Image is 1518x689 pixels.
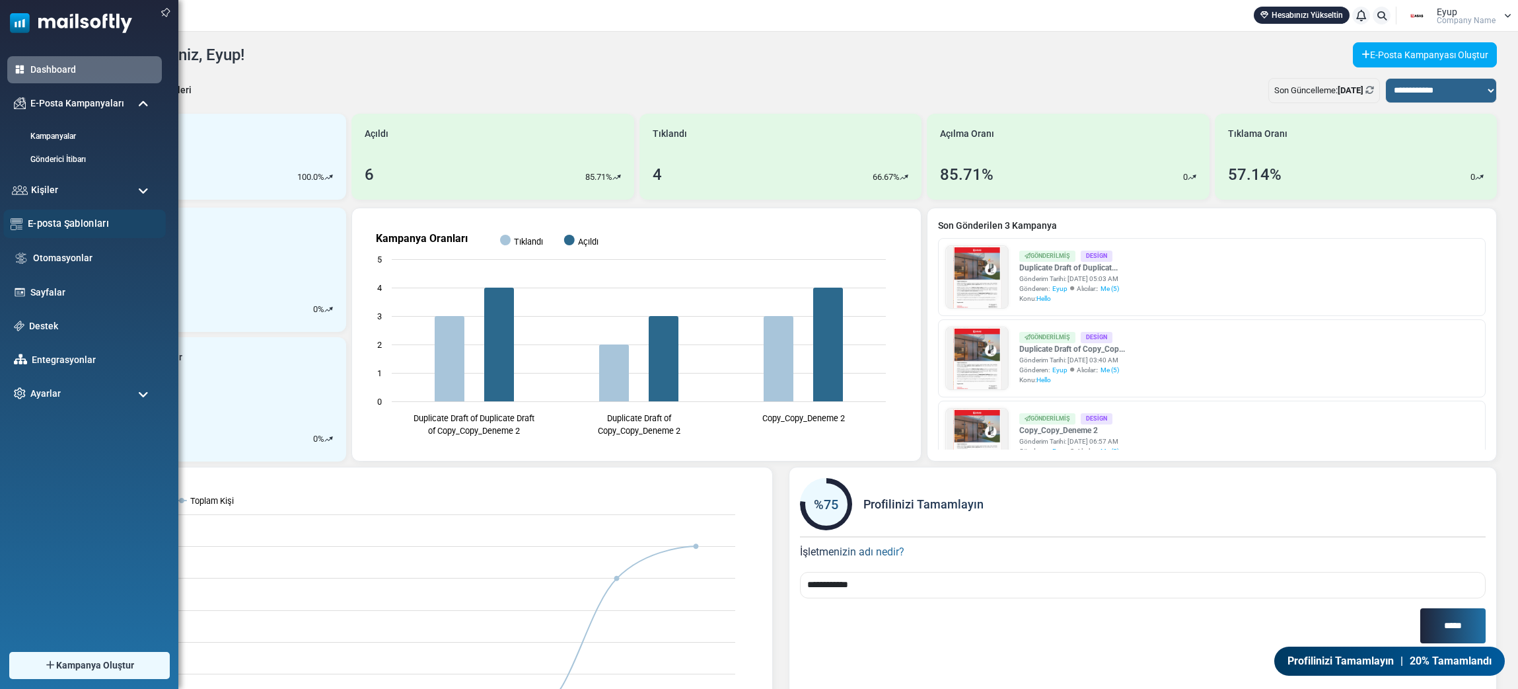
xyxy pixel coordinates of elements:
span: Açıldı [365,127,388,141]
div: Gönderilmiş [1019,413,1075,425]
a: Yeni Kişiler 5 0% [64,208,346,332]
div: Profilinizi Tamamlayın [800,478,1486,531]
div: % [313,432,333,446]
span: Company Name [1437,17,1496,24]
p: 0 [1470,171,1475,184]
div: Konu: [1019,375,1125,385]
a: Sayfalar [30,286,155,300]
span: Ayarlar [30,387,61,401]
p: 0 [313,303,318,316]
a: Destek [29,319,155,333]
img: dashboard-icon-active.svg [14,63,26,75]
text: 0 [377,397,382,407]
p: 100.0% [297,171,324,184]
div: 6 [365,163,374,186]
img: contacts-icon.svg [12,185,28,194]
div: 57.14% [1228,163,1282,186]
p: 66.67% [873,171,900,184]
div: Design [1081,332,1112,343]
a: Dashboard [30,63,155,77]
p: 0 [313,432,318,446]
img: campaigns-icon.png [14,97,26,109]
span: 20% Tamamlandı [1410,653,1492,669]
span: Eyup [1052,284,1067,294]
text: 2 [377,340,382,350]
div: Son Güncelleme: [1268,78,1380,103]
div: Gönderilmiş [1019,332,1075,343]
span: Kampanya Oluştur [56,659,134,672]
label: İşletmenizin adı nedir? [800,538,904,560]
text: 1 [377,368,382,378]
text: Duplicate Draft of Copy_Copy_Deneme 2 [598,413,680,436]
a: Me (5) [1101,284,1119,294]
div: Gönderim Tarihi: [DATE] 05:03 AM [1019,274,1119,284]
a: Me (5) [1101,365,1119,375]
a: Profilinizi Tamamlayın | 20% Tamamlandı [1274,647,1505,676]
text: Duplicate Draft of Duplicate Draft of Copy_Copy_Deneme 2 [414,413,535,436]
span: E-Posta Kampanyaları [30,97,124,110]
a: Copy_Copy_Deneme 2 [1019,425,1119,436]
div: 4 [653,163,662,186]
p: 85.71% [585,171,612,184]
text: Açıldı [578,237,598,247]
div: %75 [800,495,852,514]
span: Eyup [1052,446,1067,456]
div: Gönderen: Alıcılar:: [1019,284,1119,294]
a: Otomasyonlar [33,251,155,265]
a: Gönderici İtibarı [7,153,159,165]
a: E-Posta Kampanyası Oluştur [1353,42,1497,67]
img: workflow.svg [14,251,28,266]
a: Duplicate Draft of Copy_Cop... [1019,343,1125,355]
text: Kampanya Oranları [376,232,468,245]
div: 85.71% [940,163,994,186]
a: Entegrasyonlar [32,353,155,367]
div: Gönderim Tarihi: [DATE] 03:40 AM [1019,355,1125,365]
a: Kampanyalar [7,130,159,142]
span: Hello [1036,295,1051,302]
a: Me (5) [1101,446,1119,456]
div: Gönderen: Alıcılar:: [1019,446,1119,456]
text: Tıklandı [514,237,543,247]
a: Duplicate Draft of Duplicat... [1019,262,1119,274]
span: Profilinizi Tamamlayın [1287,653,1394,669]
span: Tıklama Oranı [1228,127,1287,141]
span: Eyup [1052,365,1067,375]
img: landing_pages.svg [14,286,26,298]
span: Açılma Oranı [940,127,994,141]
img: support-icon.svg [14,321,24,331]
span: Kişiler [31,183,58,197]
span: | [1400,653,1403,669]
b: [DATE] [1338,85,1363,95]
a: Refresh Stats [1365,85,1374,95]
span: Eyup [1437,7,1457,17]
text: Copy_Copy_Deneme 2 [762,413,845,423]
img: User Logo [1400,6,1433,26]
div: Gönderilmiş [1019,251,1075,262]
span: Hello [1036,376,1051,384]
div: Gönderim Tarihi: [DATE] 06:57 AM [1019,436,1119,446]
p: 0 [1183,171,1188,184]
text: 3 [377,311,382,321]
a: Hesabınızı Yükseltin [1254,7,1350,24]
text: 4 [377,283,382,293]
div: Design [1081,413,1112,425]
a: Son Gönderilen 3 Kampanya [938,219,1486,233]
span: Tıklandı [653,127,687,141]
text: Toplam Kişi [190,496,234,506]
a: User Logo Eyup Company Name [1400,6,1511,26]
svg: Kampanya Oranları [363,219,899,450]
div: Design [1081,251,1112,262]
text: 5 [377,255,382,264]
a: E-posta Şablonları [28,216,159,231]
img: email-templates-icon.svg [11,218,23,230]
div: % [313,303,333,316]
img: settings-icon.svg [14,387,26,399]
div: Konu: [1019,294,1119,304]
div: Gönderen: Alıcılar:: [1019,365,1125,375]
